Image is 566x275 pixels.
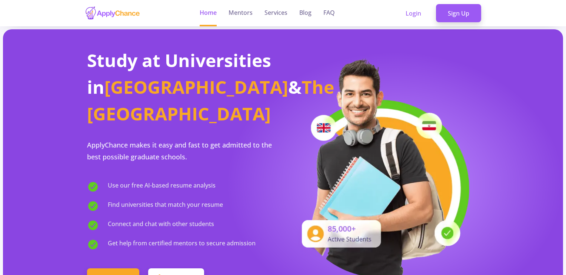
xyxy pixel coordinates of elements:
span: Find universities that match your resume [108,200,223,212]
span: ApplyChance makes it easy and fast to get admitted to the best possible graduate schools. [87,140,272,161]
a: Sign Up [436,4,481,23]
span: Get help from certified mentors to secure admission [108,239,256,251]
span: Connect and chat with other students [108,219,214,231]
span: Use our free AI-based resume analysis [108,181,216,193]
a: Login [394,4,433,23]
span: [GEOGRAPHIC_DATA] [104,75,288,99]
span: & [288,75,302,99]
img: applychance logo [85,6,140,20]
span: Study at Universities in [87,48,271,99]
